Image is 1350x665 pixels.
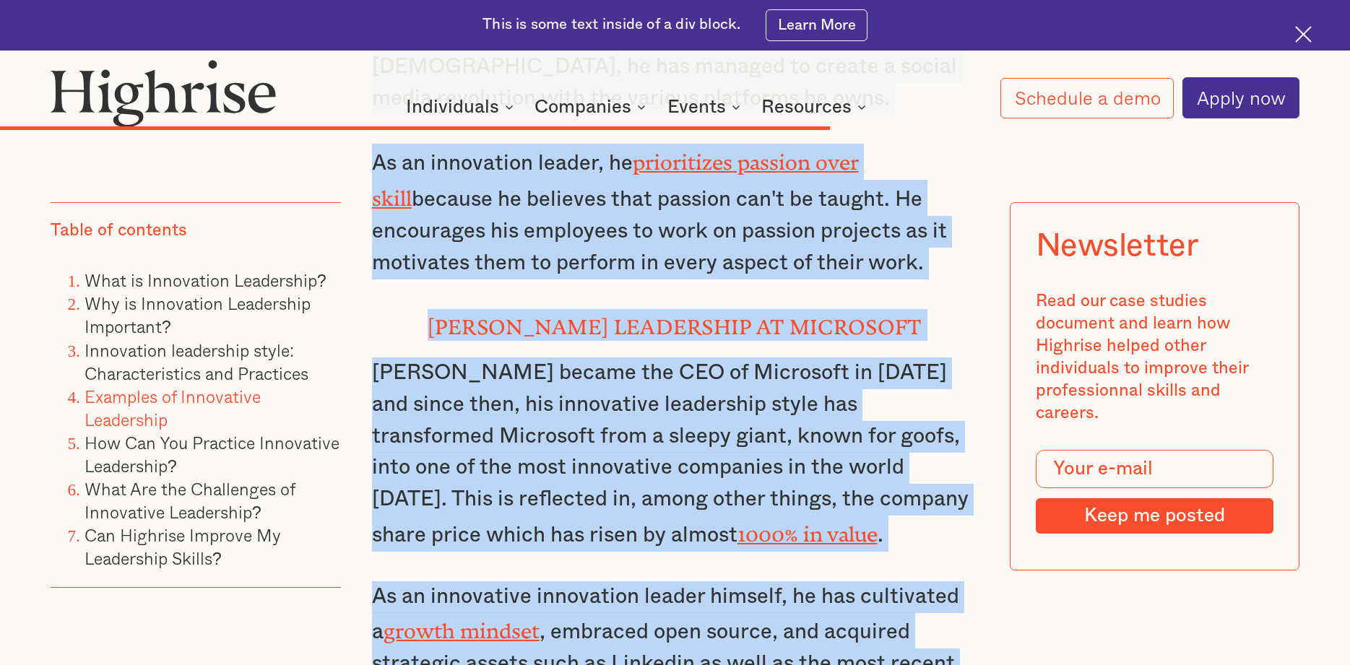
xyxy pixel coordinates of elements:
p: [PERSON_NAME] became the CEO of Microsoft in [DATE] and since then, his innovative leadership sty... [372,357,979,552]
input: Keep me posted [1035,499,1273,534]
a: Learn More [766,9,867,41]
form: Modal Form [1035,451,1273,534]
div: Resources [761,98,852,116]
div: Table of contents [51,220,187,243]
div: Events [667,98,726,116]
a: Apply now [1182,77,1299,118]
div: Events [667,98,745,116]
div: Newsletter [1035,228,1198,265]
div: Read our case studies document and learn how Highrise helped other individuals to improve their p... [1035,290,1273,425]
div: This is some text inside of a div block. [483,15,740,35]
strong: [PERSON_NAME] Leadership at Microsoft [428,315,922,329]
a: Examples of Innovative Leadership [85,383,261,433]
a: What is Innovation Leadership? [85,268,326,294]
img: Cross icon [1295,26,1312,43]
input: Your e-mail [1035,451,1273,489]
a: How Can You Practice Innovative Leadership? [85,430,339,479]
a: Innovation leadership style: Characteristics and Practices [85,337,308,386]
p: As an innovation leader, he because he believes that passion can't be taught. He encourages his e... [372,144,979,279]
div: Companies [535,98,650,116]
div: Companies [535,98,631,116]
a: Schedule a demo [1000,78,1174,118]
a: 1000% in value [737,522,878,536]
img: Highrise logo [51,59,276,127]
div: Individuals [406,98,499,116]
a: What Are the Challenges of Innovative Leadership? [85,476,295,525]
a: Why is Innovation Leadership Important? [85,291,311,340]
div: Resources [761,98,870,116]
a: growth mindset [384,619,540,633]
div: Individuals [406,98,518,116]
a: Can Highrise Improve My Leadership Skills? [85,522,281,571]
